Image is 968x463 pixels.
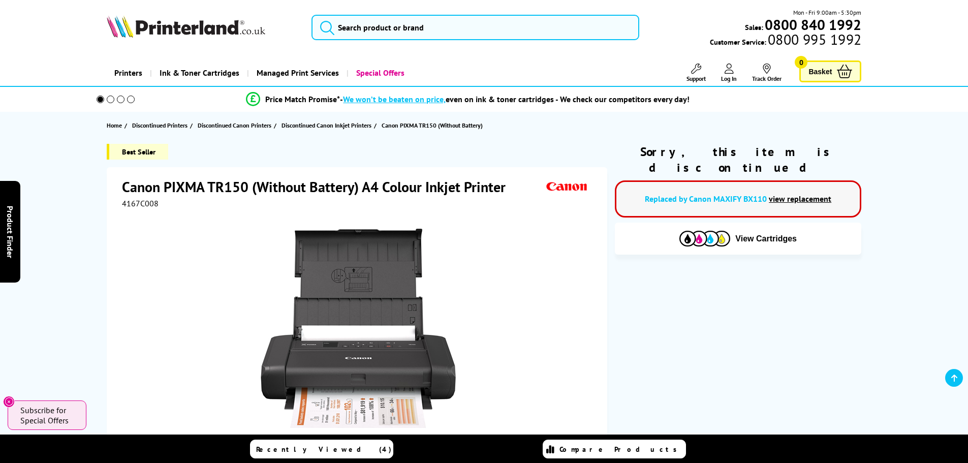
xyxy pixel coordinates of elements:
span: Discontinued Canon Inkjet Printers [282,120,371,131]
span: View Cartridges [735,234,797,243]
a: view replacement [769,194,831,204]
li: modal_Promise [83,90,854,108]
img: Canon [544,177,590,196]
input: Search product or brand [311,15,639,40]
span: We won’t be beaten on price, [343,94,446,104]
span: 4167C008 [122,198,159,208]
div: Sorry, this item is discontinued [615,144,861,175]
span: Home [107,120,122,131]
img: Cartridges [679,231,730,246]
span: 0800 995 1992 [766,35,861,44]
span: Price Match Promise* [265,94,340,104]
b: 0800 840 1992 [765,15,861,34]
a: Support [686,64,706,82]
a: Special Offers [347,60,412,86]
a: Basket 0 [799,60,861,82]
a: Home [107,120,124,131]
a: Printers [107,60,150,86]
a: Recently Viewed (4) [250,440,393,458]
img: Printerland Logo [107,15,265,38]
a: Managed Print Services [247,60,347,86]
h1: Canon PIXMA TR150 (Without Battery) A4 Colour Inkjet Printer [122,177,516,196]
a: Replaced by Canon MAXIFY BX110 [645,194,767,204]
button: Close [3,396,15,408]
div: - even on ink & toner cartridges - We check our competitors every day! [340,94,690,104]
span: Subscribe for Special Offers [20,405,76,425]
span: Support [686,75,706,82]
a: Printerland Logo [107,15,299,40]
span: Customer Service: [710,35,861,47]
a: Track Order [752,64,782,82]
a: Canon PIXMA TR150 (Without Battery) [382,120,485,131]
span: Product Finder [5,205,15,258]
span: Discontinued Canon Printers [198,120,271,131]
a: Discontinued Printers [132,120,190,131]
span: Sales: [745,22,763,32]
span: Ink & Toner Cartridges [160,60,239,86]
span: Recently Viewed (4) [256,445,392,454]
span: Log In [721,75,737,82]
button: View Cartridges [622,230,854,247]
span: Mon - Fri 9:00am - 5:30pm [793,8,861,17]
span: Best Seller [107,144,168,160]
a: Log In [721,64,737,82]
span: Discontinued Printers [132,120,188,131]
a: Compare Products [543,440,686,458]
a: Discontinued Canon Inkjet Printers [282,120,374,131]
span: Compare Products [559,445,682,454]
a: Ink & Toner Cartridges [150,60,247,86]
span: Canon PIXMA TR150 (Without Battery) [382,120,483,131]
a: 0800 840 1992 [763,20,861,29]
span: Basket [808,65,832,78]
a: Discontinued Canon Printers [198,120,274,131]
span: 0 [795,56,807,69]
img: Canon PIXMA TR150 (Without Battery) [259,229,458,428]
